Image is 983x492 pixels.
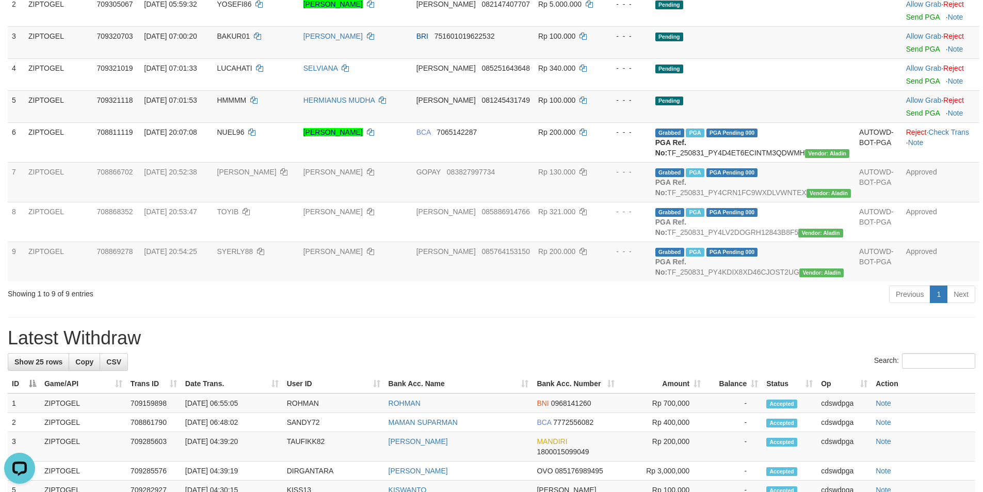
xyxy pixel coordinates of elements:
[96,64,133,72] span: 709321019
[619,374,705,393] th: Amount: activate to sort column ascending
[14,358,62,366] span: Show 25 rows
[24,58,93,90] td: ZIPTOGEL
[606,207,647,217] div: - - -
[69,353,100,371] a: Copy
[181,462,283,481] td: [DATE] 04:39:19
[686,129,704,137] span: Marked by cdswdpga
[24,202,93,242] td: ZIPTOGEL
[876,418,891,426] a: Note
[96,32,133,40] span: 709320703
[447,168,495,176] span: Copy 083827997734 to clipboard
[217,128,245,136] span: NUEL96
[928,128,969,136] a: Check Trans
[303,64,338,72] a: SELVIANA
[948,45,963,53] a: Note
[817,374,872,393] th: Op: activate to sort column ascending
[889,285,930,303] a: Previous
[906,64,941,72] a: Allow Grab
[389,467,448,475] a: [PERSON_NAME]
[606,95,647,105] div: - - -
[906,13,940,21] a: Send PGA
[126,393,181,413] td: 709159898
[24,242,93,281] td: ZIPTOGEL
[619,432,705,462] td: Rp 200,000
[906,32,943,40] span: ·
[8,90,24,122] td: 5
[817,413,872,432] td: cdswdpga
[8,284,402,299] div: Showing 1 to 9 of 9 entries
[686,208,704,217] span: Marked by cdsmaster
[706,208,758,217] span: PGA Pending
[181,413,283,432] td: [DATE] 06:48:02
[906,128,927,136] a: Reject
[855,202,902,242] td: AUTOWD-BOT-PGA
[906,96,941,104] a: Allow Grab
[389,418,458,426] a: MAMAN SUPARMAN
[416,128,431,136] span: BCA
[766,438,797,447] span: Accepted
[283,413,384,432] td: SANDY72
[606,63,647,73] div: - - -
[906,109,940,117] a: Send PGA
[705,413,762,432] td: -
[416,247,476,256] span: [PERSON_NAME]
[8,432,40,462] td: 3
[766,419,797,427] span: Accepted
[551,399,591,407] span: Copy 0968141260 to clipboard
[181,374,283,393] th: Date Trans.: activate to sort column ascending
[144,64,197,72] span: [DATE] 07:01:33
[651,202,855,242] td: TF_250831_PY4LV2DOGRH12843B8F5
[817,393,872,413] td: cdswdpga
[555,467,603,475] span: Copy 085176989495 to clipboard
[655,178,686,197] b: PGA Ref. No:
[217,32,250,40] span: BAKUR01
[619,413,705,432] td: Rp 400,000
[537,418,551,426] span: BCA
[8,374,40,393] th: ID: activate to sort column descending
[902,26,979,58] td: ·
[651,162,855,202] td: TF_250831_PY4CRN1FC9WXDLVWNTEX
[389,399,421,407] a: ROHMAN
[8,353,69,371] a: Show 25 rows
[902,58,979,90] td: ·
[948,13,963,21] a: Note
[553,418,593,426] span: Copy 7772556082 to clipboard
[705,393,762,413] td: -
[655,33,683,41] span: Pending
[96,128,133,136] span: 708811119
[96,96,133,104] span: 709321118
[930,285,947,303] a: 1
[798,229,843,237] span: Vendor URL: https://payment4.1velocity.biz
[606,246,647,257] div: - - -
[706,129,758,137] span: PGA Pending
[303,128,363,136] a: [PERSON_NAME]
[75,358,93,366] span: Copy
[876,437,891,446] a: Note
[706,248,758,257] span: PGA Pending
[908,138,924,147] a: Note
[906,64,943,72] span: ·
[948,77,963,85] a: Note
[902,353,975,369] input: Search:
[96,208,133,216] span: 708868352
[217,247,253,256] span: SYERLY88
[651,122,855,162] td: TF_250831_PY4D4ET6ECINTM3QDWMH
[389,437,448,446] a: [PERSON_NAME]
[217,208,239,216] span: TOYIB
[766,467,797,476] span: Accepted
[8,202,24,242] td: 8
[538,168,575,176] span: Rp 130.000
[181,432,283,462] td: [DATE] 04:39:20
[303,208,363,216] a: [PERSON_NAME]
[8,328,975,348] h1: Latest Withdraw
[24,122,93,162] td: ZIPTOGEL
[655,65,683,73] span: Pending
[481,96,529,104] span: Copy 081245431749 to clipboard
[144,247,197,256] span: [DATE] 20:54:25
[8,242,24,281] td: 9
[705,432,762,462] td: -
[283,393,384,413] td: ROHMAN
[416,32,428,40] span: BRI
[902,202,979,242] td: Approved
[906,45,940,53] a: Send PGA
